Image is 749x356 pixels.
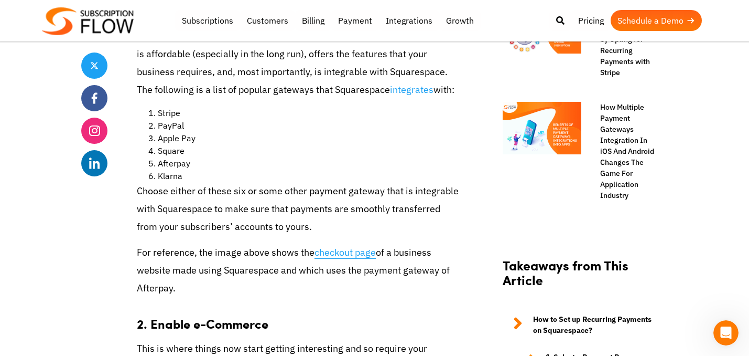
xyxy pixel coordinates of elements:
[175,10,240,31] a: Subscriptions
[42,7,134,35] img: Subscriptionflow
[390,83,433,96] a: integrates
[439,10,481,31] a: Growth
[361,30,436,42] a: payment gateway
[590,102,658,201] a: How Multiple Payment Gateways Integration In iOS And Android Changes The Game For Application Ind...
[533,314,658,336] strong: How to Set up Recurring Payments on Squarespace?
[295,10,331,31] a: Billing
[611,10,702,31] a: Schedule a Demo
[503,258,658,299] h2: Takeaways from This Article
[137,27,460,99] p: The first thing you need to do is to make sure to find a that is affordable (especially in the lo...
[331,10,379,31] a: Payment
[379,10,439,31] a: Integrations
[158,119,460,132] li: PayPal
[158,157,460,170] li: Afterpay
[158,132,460,144] li: Apple Pay
[503,102,581,154] img: Multiple-Payment-Gateways-Integrations-Into-Apps
[571,10,611,31] a: Pricing
[314,246,376,259] a: checkout page
[240,10,295,31] a: Customers
[158,144,460,157] li: Square
[137,182,460,236] p: Choose either of these six or some other payment gateway that is integrable with Squarespace to m...
[137,244,460,298] p: For reference, the image above shows the of a business website made using Squarespace and which u...
[158,170,460,182] li: Klarna
[158,107,460,119] li: Stripe
[137,315,268,332] strong: 2. Enable e-Commerce
[713,320,739,345] iframe: Intercom live chat
[503,314,658,336] a: How to Set up Recurring Payments on Squarespace?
